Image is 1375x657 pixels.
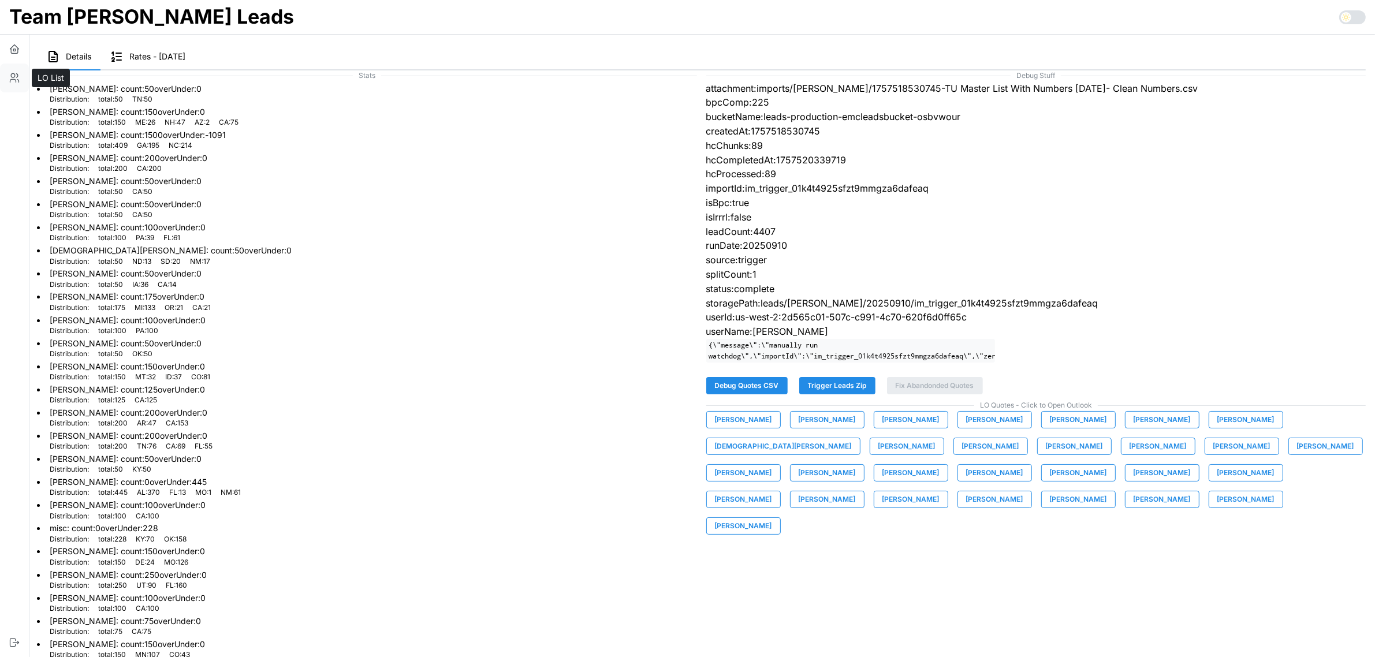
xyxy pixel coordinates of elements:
button: [PERSON_NAME] [957,464,1032,481]
p: CA : 75 [132,627,151,637]
span: [PERSON_NAME] [799,491,856,507]
p: FL : 55 [195,442,213,451]
p: [PERSON_NAME] : count: 150 overUnder: 0 [50,106,239,118]
p: OR : 21 [165,303,183,313]
button: [PERSON_NAME] [874,491,948,508]
span: [PERSON_NAME] [1050,491,1107,507]
p: OK : 158 [164,535,187,544]
p: [PERSON_NAME] : count: 1500 overUnder: -1091 [50,129,226,141]
p: total : 50 [98,465,123,475]
p: total : 100 [98,233,126,243]
p: ND : 13 [132,257,151,267]
p: [PERSON_NAME] : count: 175 overUnder: 0 [50,291,211,303]
p: Distribution: [50,465,89,475]
span: Fix Abandonded Quotes [896,378,974,394]
p: Distribution: [50,233,89,243]
p: PA : 100 [136,326,158,336]
p: total : 50 [98,210,123,220]
p: NM : 61 [221,488,241,498]
span: Debug Quotes CSV [715,378,779,394]
p: total : 175 [98,303,125,313]
p: [DEMOGRAPHIC_DATA][PERSON_NAME] : count: 50 overUnder: 0 [50,245,292,256]
p: AZ : 2 [195,118,210,128]
button: [PERSON_NAME] [1209,464,1283,481]
p: [PERSON_NAME] : count: 125 overUnder: 0 [50,384,205,395]
button: [PERSON_NAME] [1121,438,1195,455]
p: NM : 17 [190,257,210,267]
p: Distribution: [50,118,89,128]
p: total : 50 [98,187,123,197]
button: [PERSON_NAME] [706,491,781,508]
p: Distribution: [50,512,89,521]
button: [PERSON_NAME] [1037,438,1112,455]
button: [PERSON_NAME] [957,411,1032,428]
p: createdAt:1757518530745 [706,124,1366,139]
p: FL : 160 [166,581,187,591]
p: Distribution: [50,303,89,313]
p: total : 150 [98,118,126,128]
p: Distribution: [50,372,89,382]
button: [PERSON_NAME] [870,438,944,455]
p: Distribution: [50,581,89,591]
p: TN : 50 [132,95,152,104]
button: [PERSON_NAME] [1125,411,1199,428]
p: total : 50 [98,280,123,290]
p: CA : 14 [158,280,177,290]
button: [PERSON_NAME] [1125,491,1199,508]
span: [DEMOGRAPHIC_DATA][PERSON_NAME] [715,438,852,454]
p: total : 50 [98,257,123,267]
p: FL : 13 [169,488,186,498]
button: Debug Quotes CSV [706,377,788,394]
p: total : 100 [98,512,126,521]
p: misc : count: 0 overUnder: 228 [50,522,187,534]
span: Stats [37,70,697,81]
p: [PERSON_NAME] : count: 200 overUnder: 0 [50,152,207,164]
p: isIrrrl:false [706,210,1366,225]
span: [PERSON_NAME] [1297,438,1354,454]
p: CA : 50 [132,187,152,197]
span: [PERSON_NAME] [882,491,940,507]
p: MO : 1 [195,488,211,498]
span: Rates - [DATE] [129,53,185,61]
p: Distribution: [50,419,89,428]
p: Distribution: [50,187,89,197]
p: [PERSON_NAME] : count: 200 overUnder: 0 [50,407,207,419]
p: KY : 70 [136,535,155,544]
span: [PERSON_NAME] [882,465,940,481]
p: CA : 69 [166,442,185,451]
p: CO : 81 [191,372,210,382]
p: [PERSON_NAME] : count: 200 overUnder: 0 [50,430,213,442]
button: Fix Abandonded Quotes [887,377,983,394]
p: Distribution: [50,326,89,336]
p: Distribution: [50,627,89,637]
p: total : 228 [98,535,126,544]
button: [DEMOGRAPHIC_DATA][PERSON_NAME] [706,438,860,455]
p: [PERSON_NAME] : count: 100 overUnder: 0 [50,499,206,511]
span: [PERSON_NAME] [1130,438,1187,454]
button: [PERSON_NAME] [874,464,948,481]
p: Distribution: [50,141,89,151]
p: [PERSON_NAME] : count: 100 overUnder: 0 [50,222,206,233]
span: [PERSON_NAME] [1050,412,1107,428]
p: leadCount:4407 [706,225,1366,239]
span: [PERSON_NAME] [1050,465,1107,481]
button: [PERSON_NAME] [1288,438,1363,455]
p: [PERSON_NAME] : count: 50 overUnder: 0 [50,453,202,465]
p: bpcComp:225 [706,95,1366,110]
p: total : 200 [98,419,128,428]
span: [PERSON_NAME] [1217,465,1275,481]
p: splitCount:1 [706,267,1366,282]
p: total : 50 [98,95,123,104]
p: Distribution: [50,349,89,359]
span: [PERSON_NAME] [962,438,1019,454]
p: CA : 50 [132,210,152,220]
p: total : 100 [98,604,126,614]
p: Distribution: [50,210,89,220]
p: importId:im_trigger_01k4t4925sfzt9mmgza6dafeaq [706,181,1366,196]
p: runDate:20250910 [706,238,1366,253]
p: Distribution: [50,280,89,290]
button: [PERSON_NAME] [1041,464,1116,481]
p: hcCompletedAt:1757520339719 [706,153,1366,167]
span: [PERSON_NAME] [878,438,936,454]
span: [PERSON_NAME] [715,518,772,534]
